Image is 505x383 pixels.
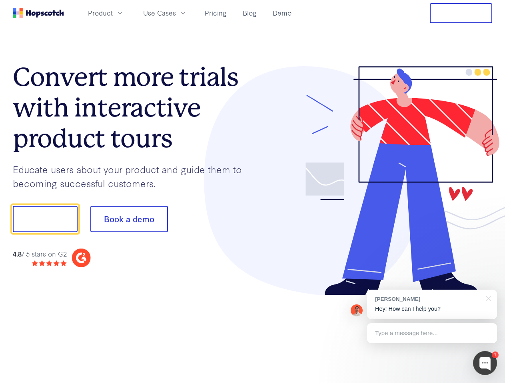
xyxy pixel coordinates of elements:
strong: 4.8 [13,249,22,258]
button: Show me! [13,206,78,232]
p: Hey! How can I help you? [375,305,489,313]
p: Educate users about your product and guide them to becoming successful customers. [13,162,253,190]
a: Demo [269,6,295,20]
button: Product [83,6,129,20]
a: Pricing [202,6,230,20]
span: Use Cases [143,8,176,18]
button: Free Trial [430,3,492,23]
h1: Convert more trials with interactive product tours [13,62,253,154]
button: Use Cases [138,6,192,20]
a: Home [13,8,64,18]
div: / 5 stars on G2 [13,249,67,259]
img: Mark Spera [351,304,363,316]
div: 1 [492,351,499,358]
span: Product [88,8,113,18]
div: [PERSON_NAME] [375,295,481,303]
button: Book a demo [90,206,168,232]
a: Blog [240,6,260,20]
div: Type a message here... [367,323,497,343]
